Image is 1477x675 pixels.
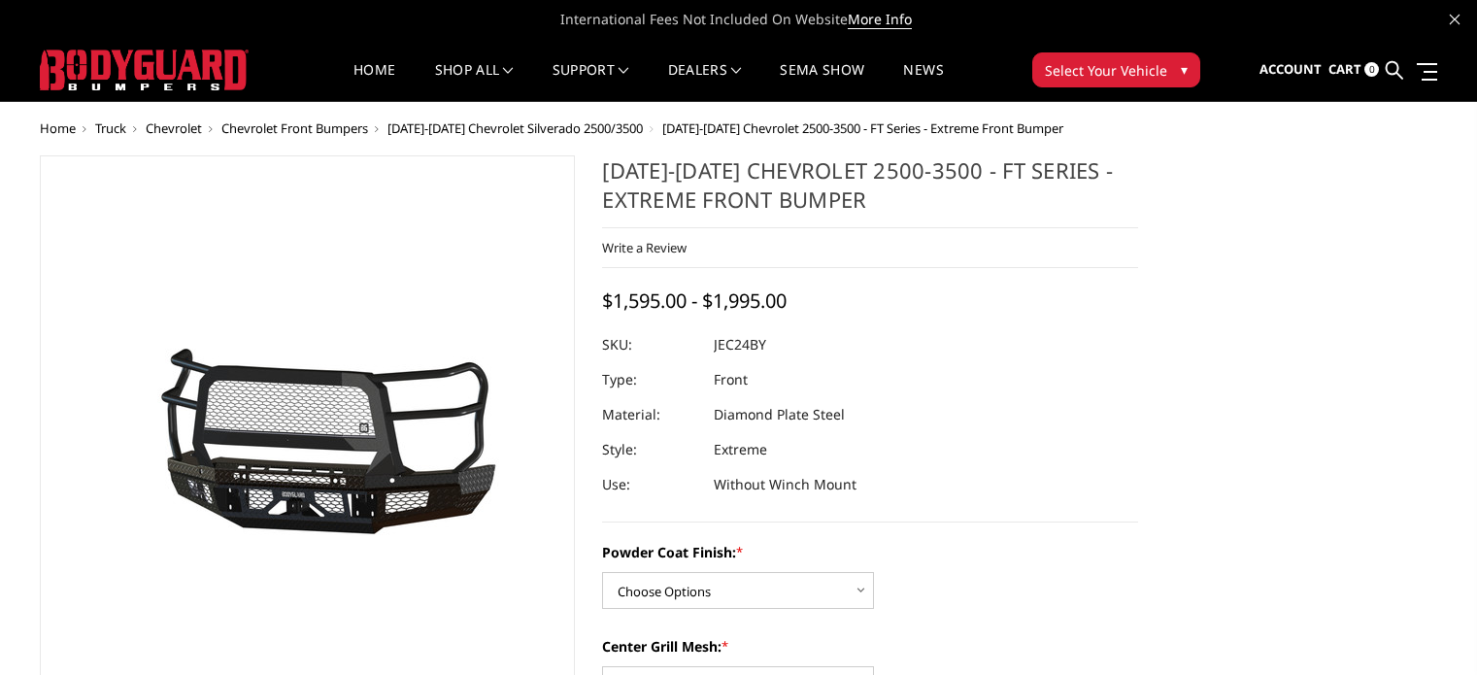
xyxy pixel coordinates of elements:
[602,327,699,362] dt: SKU:
[602,397,699,432] dt: Material:
[1181,59,1188,80] span: ▾
[353,63,395,101] a: Home
[602,467,699,502] dt: Use:
[221,119,368,137] a: Chevrolet Front Bumpers
[602,239,687,256] a: Write a Review
[602,636,1138,657] label: Center Grill Mesh:
[714,467,856,502] dd: Without Winch Mount
[848,10,912,29] a: More Info
[1259,60,1322,78] span: Account
[714,432,767,467] dd: Extreme
[1364,62,1379,77] span: 0
[553,63,629,101] a: Support
[1380,582,1477,675] iframe: Chat Widget
[714,362,748,397] dd: Front
[95,119,126,137] a: Truck
[714,397,845,432] dd: Diamond Plate Steel
[146,119,202,137] a: Chevrolet
[714,327,766,362] dd: JEC24BY
[602,362,699,397] dt: Type:
[40,119,76,137] a: Home
[602,542,1138,562] label: Powder Coat Finish:
[780,63,864,101] a: SEMA Show
[40,50,249,90] img: BODYGUARD BUMPERS
[602,432,699,467] dt: Style:
[903,63,943,101] a: News
[662,119,1063,137] span: [DATE]-[DATE] Chevrolet 2500-3500 - FT Series - Extreme Front Bumper
[602,287,787,314] span: $1,595.00 - $1,995.00
[1032,52,1200,87] button: Select Your Vehicle
[435,63,514,101] a: shop all
[387,119,643,137] a: [DATE]-[DATE] Chevrolet Silverado 2500/3500
[1328,60,1361,78] span: Cart
[1045,60,1167,81] span: Select Your Vehicle
[1328,44,1379,96] a: Cart 0
[668,63,742,101] a: Dealers
[602,155,1138,228] h1: [DATE]-[DATE] Chevrolet 2500-3500 - FT Series - Extreme Front Bumper
[1259,44,1322,96] a: Account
